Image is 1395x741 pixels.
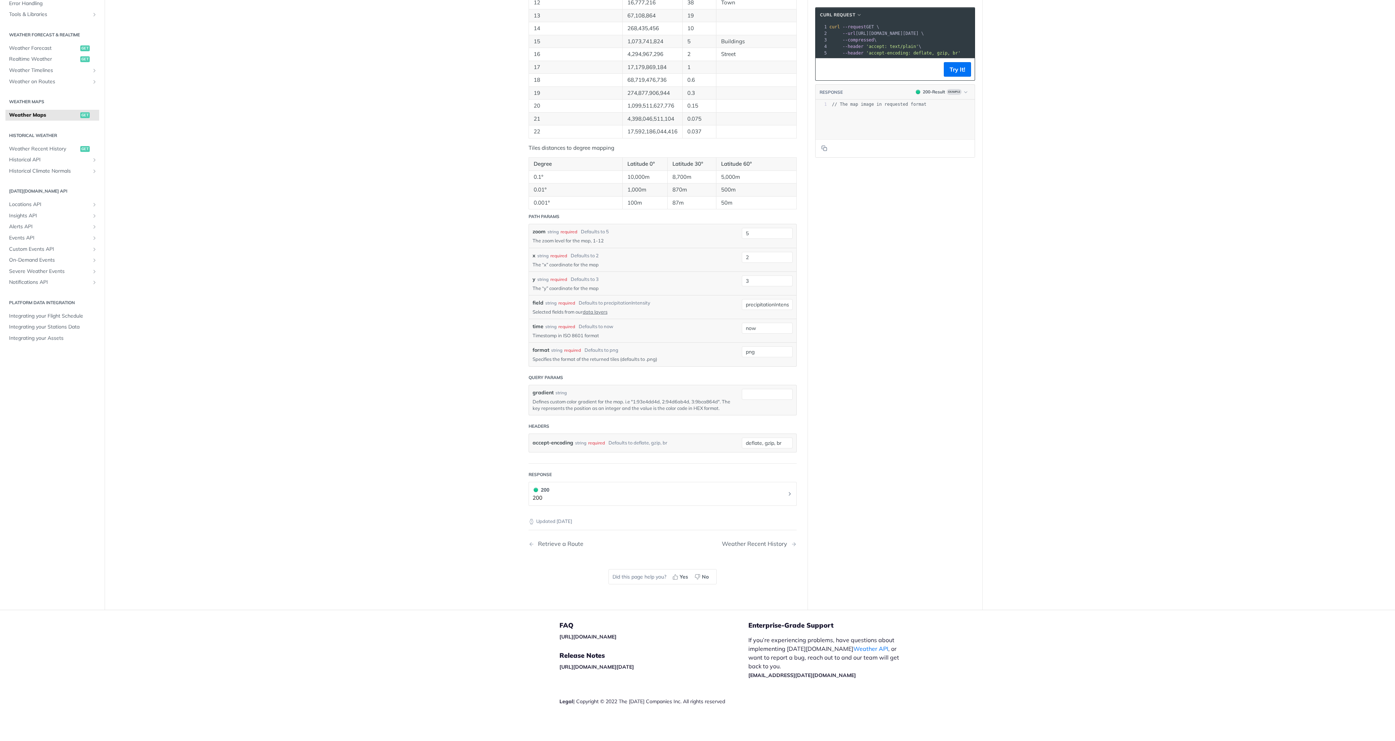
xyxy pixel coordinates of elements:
[585,347,618,354] div: Defaults to png
[529,374,563,381] div: Query Params
[9,279,90,286] span: Notifications API
[534,488,538,492] span: 200
[5,210,99,221] a: Insights APIShow subpages for Insights API
[533,398,731,411] p: Defines custom color gradient for the map. i.e "1:93e4dd4d, 2:94d6ab4d, 3:9bca864d". The key repr...
[558,300,575,306] div: required
[627,63,678,72] p: 17,179,869,184
[575,438,586,448] div: string
[5,333,99,344] a: Integrating your Assets
[533,275,535,283] label: y
[533,389,554,396] label: gradient
[5,32,99,38] h2: Weather Forecast & realtime
[627,128,678,136] p: 17,592,186,044,416
[716,170,796,184] td: 5,000m
[533,438,573,448] label: accept-encoding
[5,54,99,65] a: Realtime Weatherget
[80,112,90,118] span: get
[716,184,796,197] td: 500m
[533,356,731,362] p: Specifies the format of the returned tiles (defaults to .png)
[92,79,97,85] button: Show subpages for Weather on Routes
[627,37,678,46] p: 1,073,741,824
[5,311,99,322] a: Integrating your Flight Schedule
[529,184,623,197] td: 0.01°
[9,156,90,164] span: Historical API
[92,213,97,219] button: Show subpages for Insights API
[627,50,678,59] p: 4,294,967,296
[748,621,918,630] h5: Enterprise-Grade Support
[5,76,99,87] a: Weather on RoutesShow subpages for Weather on Routes
[5,65,99,76] a: Weather TimelinesShow subpages for Weather Timelines
[816,24,828,30] div: 1
[534,24,618,33] p: 14
[534,63,618,72] p: 17
[748,636,907,679] p: If you’re experiencing problems, have questions about implementing [DATE][DOMAIN_NAME] , or want ...
[627,115,678,123] p: 4,398,046,511,104
[842,31,856,36] span: --url
[559,664,634,670] a: [URL][DOMAIN_NAME][DATE]
[5,299,99,306] h2: Platform DATA integration
[92,224,97,230] button: Show subpages for Alerts API
[533,228,546,235] label: zoom
[92,202,97,208] button: Show subpages for Locations API
[829,37,877,43] span: \
[534,540,583,547] div: Retrieve a Route
[561,229,577,235] div: required
[608,569,717,584] div: Did this page help you?
[80,146,90,152] span: get
[622,184,667,197] td: 1,000m
[5,110,99,121] a: Weather Mapsget
[533,332,731,339] p: Timestamp in ISO 8601 format
[545,323,557,330] div: string
[667,158,716,171] th: Latitude 30°
[9,268,90,275] span: Severe Weather Events
[687,128,711,136] p: 0.037
[529,423,549,430] div: Headers
[92,235,97,241] button: Show subpages for Events API
[721,37,792,46] p: Buildings
[9,324,97,331] span: Integrating your Stations Data
[627,102,678,110] p: 1,099,511,627,776
[551,347,562,354] div: string
[534,50,618,59] p: 16
[722,540,791,547] div: Weather Recent History
[716,158,796,171] th: Latitude 60°
[9,223,90,231] span: Alerts API
[748,672,856,678] a: [EMAIL_ADDRESS][DATE][DOMAIN_NAME]
[9,335,97,342] span: Integrating your Assets
[842,24,866,29] span: --request
[533,285,731,291] p: The “y” coordinate for the map
[819,64,829,75] button: Copy to clipboard
[5,322,99,333] a: Integrating your Stations Data
[547,229,559,235] div: string
[558,323,575,330] div: required
[687,37,711,46] p: 5
[92,257,97,263] button: Show subpages for On-Demand Events
[529,144,797,152] p: Tiles distances to degree mapping
[866,51,961,56] span: 'accept-encoding: deflate, gzip, br'
[687,24,711,33] p: 10
[667,196,716,209] td: 87m
[687,102,711,110] p: 0.15
[559,633,616,640] a: [URL][DOMAIN_NAME]
[5,144,99,154] a: Weather Recent Historyget
[829,31,924,36] span: [URL][DOMAIN_NAME][DATE] \
[627,89,678,97] p: 274,877,906,944
[92,246,97,252] button: Show subpages for Custom Events API
[533,486,549,494] div: 200
[816,50,828,56] div: 5
[687,115,711,123] p: 0.075
[9,201,90,208] span: Locations API
[534,37,618,46] p: 15
[533,299,543,307] label: field
[9,246,90,253] span: Custom Events API
[529,518,797,525] p: Updated [DATE]
[819,89,843,96] button: RESPONSE
[583,309,607,315] a: data layers
[5,233,99,243] a: Events APIShow subpages for Events API
[853,645,888,652] a: Weather API
[829,24,840,29] span: curl
[534,76,618,84] p: 18
[687,76,711,84] p: 0.6
[820,12,855,18] span: cURL Request
[529,533,797,555] nav: Pagination Controls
